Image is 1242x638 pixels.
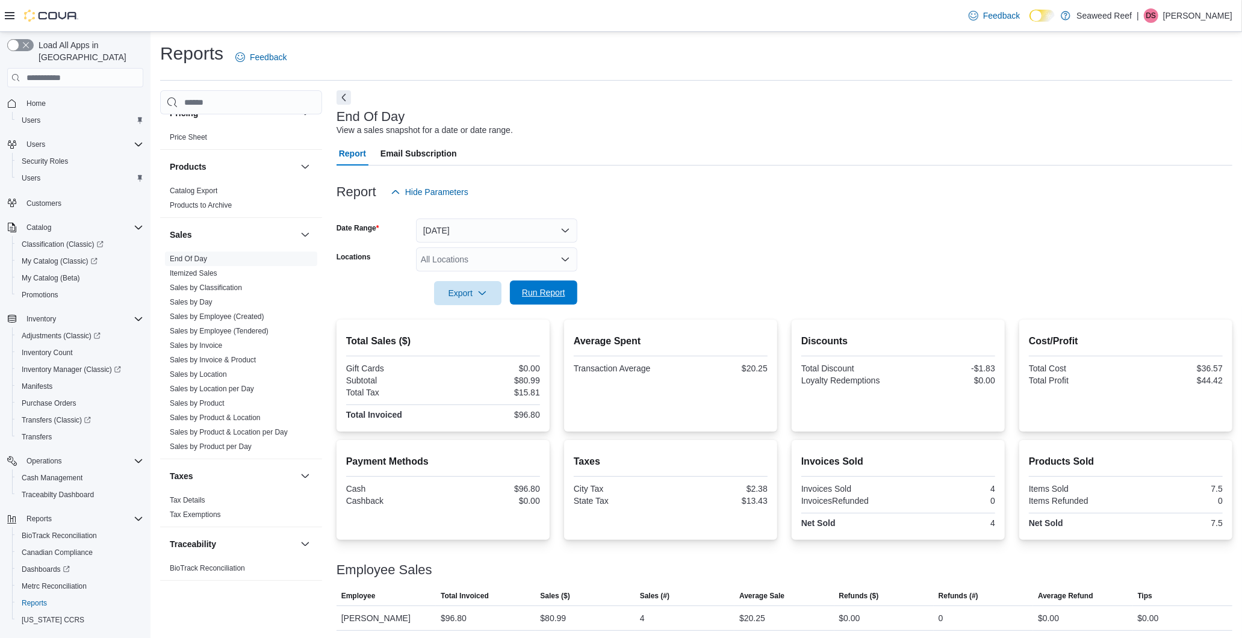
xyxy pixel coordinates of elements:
div: -$1.83 [901,364,995,373]
a: Customers [22,196,66,211]
div: Products [160,184,322,217]
span: Canadian Compliance [22,548,93,557]
a: Users [17,113,45,128]
button: Sales [298,228,312,242]
button: Products [298,159,312,174]
span: Adjustments (Classic) [17,329,143,343]
span: Sales by Employee (Created) [170,312,264,321]
span: Metrc Reconciliation [17,579,143,593]
div: 7.5 [1128,484,1223,494]
span: Tax Exemptions [170,510,221,519]
span: Hide Parameters [405,186,468,198]
span: Cash Management [22,473,82,483]
button: Traceability [298,537,312,551]
div: State Tax [574,496,668,506]
span: Inventory Count [22,348,73,358]
a: Sales by Product per Day [170,442,252,451]
span: Classification (Classic) [17,237,143,252]
div: $96.80 [441,611,467,625]
button: Reports [2,510,148,527]
a: Metrc Reconciliation [17,579,92,593]
strong: Total Invoiced [346,410,402,420]
span: Manifests [17,379,143,394]
button: Inventory Count [12,344,148,361]
span: Refunds ($) [839,591,879,601]
div: 0 [901,496,995,506]
a: Classification (Classic) [12,236,148,253]
a: Promotions [17,288,63,302]
a: Catalog Export [170,187,217,195]
span: Total Invoiced [441,591,489,601]
span: Operations [22,454,143,468]
button: Users [22,137,50,152]
span: Manifests [22,382,52,391]
a: Home [22,96,51,111]
button: Sales [170,229,296,241]
a: Itemized Sales [170,269,217,277]
a: Inventory Manager (Classic) [12,361,148,378]
span: Catalog [22,220,143,235]
a: Feedback [231,45,291,69]
div: $0.00 [901,376,995,385]
h3: Employee Sales [337,563,432,577]
a: Canadian Compliance [17,545,98,560]
button: Traceability [170,538,296,550]
div: Items Sold [1029,484,1123,494]
div: $0.00 [839,611,860,625]
button: Traceabilty Dashboard [12,486,148,503]
h2: Cost/Profit [1029,334,1223,348]
a: Cash Management [17,471,87,485]
a: My Catalog (Beta) [17,271,85,285]
a: Traceabilty Dashboard [17,488,99,502]
span: Refunds (#) [939,591,978,601]
span: End Of Day [170,254,207,264]
span: Transfers [22,432,52,442]
h2: Average Spent [574,334,768,348]
span: Inventory Manager (Classic) [17,362,143,377]
a: Reports [17,596,52,610]
span: Sales by Invoice [170,341,222,350]
span: Washington CCRS [17,613,143,627]
a: Tax Exemptions [170,510,221,519]
div: [PERSON_NAME] [337,606,436,630]
span: BioTrack Reconciliation [22,531,97,540]
div: Cashback [346,496,441,506]
a: BioTrack Reconciliation [170,564,245,572]
h3: Taxes [170,470,193,482]
span: Users [22,137,143,152]
span: Load All Apps in [GEOGRAPHIC_DATA] [34,39,143,63]
button: Cash Management [12,469,148,486]
div: Total Tax [346,388,441,397]
div: Subtotal [346,376,441,385]
input: Dark Mode [1029,10,1055,22]
span: My Catalog (Beta) [22,273,80,283]
a: Sales by Product & Location per Day [170,428,288,436]
div: 4 [901,484,995,494]
span: Users [17,113,143,128]
span: Report [339,141,366,166]
span: Customers [22,195,143,210]
div: 0 [939,611,943,625]
p: Seaweed Reef [1076,8,1132,23]
div: Gift Cards [346,364,441,373]
a: End Of Day [170,255,207,263]
span: Email Subscription [380,141,457,166]
button: Purchase Orders [12,395,148,412]
span: Reports [26,514,52,524]
h3: End Of Day [337,110,405,124]
div: David Schwab [1144,8,1158,23]
button: Users [12,112,148,129]
a: Sales by Employee (Created) [170,312,264,321]
span: Sales by Location per Day [170,384,254,394]
label: Date Range [337,223,379,233]
button: Open list of options [560,255,570,264]
div: $0.00 [1038,611,1059,625]
div: InvoicesRefunded [801,496,896,506]
span: Cash Management [17,471,143,485]
button: Catalog [2,219,148,236]
div: $0.00 [1138,611,1159,625]
span: Sales ($) [540,591,570,601]
div: $80.99 [446,376,540,385]
button: Users [12,170,148,187]
p: [PERSON_NAME] [1163,8,1232,23]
